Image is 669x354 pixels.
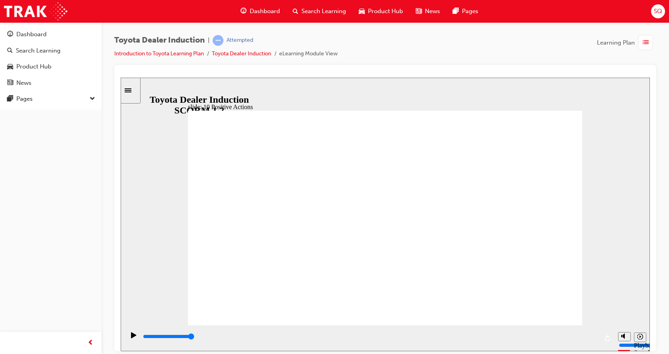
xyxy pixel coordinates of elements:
span: Dashboard [250,7,280,16]
input: slide progress [22,256,74,262]
a: news-iconNews [409,3,446,20]
div: Playback Speed [513,264,525,279]
li: eLearning Module View [279,49,338,59]
span: News [425,7,440,16]
a: pages-iconPages [446,3,485,20]
span: Product Hub [368,7,403,16]
input: volume [498,264,550,271]
button: DashboardSearch LearningProduct HubNews [3,25,98,92]
a: News [3,76,98,90]
span: learningRecordVerb_ATTEMPT-icon [213,35,223,46]
span: news-icon [7,80,13,87]
button: Learning Plan [597,35,656,50]
div: Attempted [227,37,253,44]
a: Toyota Dealer Induction [212,50,271,57]
a: search-iconSearch Learning [286,3,352,20]
button: Play (Ctrl+Alt+P) [4,254,18,268]
button: Playback speed [513,255,526,264]
span: car-icon [359,6,365,16]
div: Dashboard [16,30,47,39]
span: guage-icon [241,6,246,16]
div: playback controls [4,248,493,274]
span: SQ [654,7,662,16]
span: prev-icon [88,338,94,348]
button: Pages [3,92,98,106]
div: Product Hub [16,62,51,71]
a: Introduction to Toyota Learning Plan [114,50,204,57]
a: Product Hub [3,59,98,74]
div: Search Learning [16,46,61,55]
span: pages-icon [7,96,13,103]
a: car-iconProduct Hub [352,3,409,20]
span: Pages [462,7,478,16]
button: Replay (Ctrl+Alt+R) [481,255,493,267]
span: list-icon [643,38,649,48]
span: | [208,36,209,45]
span: news-icon [416,6,422,16]
span: car-icon [7,63,13,70]
img: Trak [4,2,67,20]
button: SQ [651,4,665,18]
div: misc controls [493,248,525,274]
span: Search Learning [301,7,346,16]
a: Dashboard [3,27,98,42]
a: guage-iconDashboard [234,3,286,20]
button: Mute (Ctrl+Alt+M) [497,254,510,264]
a: Search Learning [3,43,98,58]
span: Toyota Dealer Induction [114,36,205,45]
span: pages-icon [453,6,459,16]
div: Pages [16,94,33,104]
span: guage-icon [7,31,13,38]
span: search-icon [293,6,298,16]
span: search-icon [7,47,13,55]
div: News [16,78,31,88]
span: down-icon [90,94,95,104]
span: Learning Plan [597,38,635,47]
